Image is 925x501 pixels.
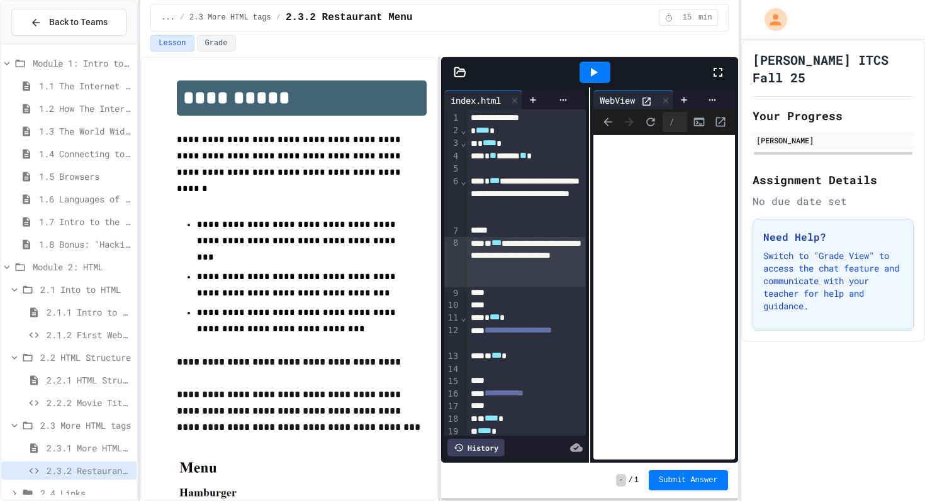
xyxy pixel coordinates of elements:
span: 2.2.2 Movie Title [47,396,132,409]
div: [PERSON_NAME] [756,135,910,146]
span: 2.3.2 Restaurant Menu [286,10,413,25]
button: Refresh [641,113,660,131]
div: 16 [444,388,460,400]
span: 1.7 Intro to the Web Review [39,215,132,228]
div: History [447,439,505,456]
span: 1 [634,475,639,485]
h2: Your Progress [753,107,914,124]
div: 6 [444,175,460,225]
h3: Need Help? [763,229,903,245]
div: 13 [444,350,460,363]
h2: Assignment Details [753,171,914,189]
div: 11 [444,312,460,324]
div: 2 [444,124,460,137]
div: WebView [593,94,641,107]
span: Back [598,113,617,131]
span: 2.1.1 Intro to HTML [47,306,132,319]
span: Fold line [460,125,466,135]
button: Back to Teams [11,9,126,36]
div: 14 [444,363,460,376]
span: Forward [620,113,639,131]
div: 4 [444,150,460,163]
span: 1.6 Languages of the Web [39,192,132,206]
iframe: Web Preview [593,135,735,460]
div: 12 [444,324,460,350]
div: 15 [444,375,460,388]
span: 2.3 More HTML tags [189,13,271,23]
div: 19 [444,426,460,438]
span: - [616,474,625,487]
span: Fold line [460,312,466,322]
button: Lesson [150,35,194,52]
div: 8 [444,237,460,287]
span: 1.1 The Internet and its Impact on Society [39,79,132,92]
span: Back to Teams [49,16,108,29]
span: 1.3 The World Wide Web [39,124,132,138]
p: Switch to "Grade View" to access the chat feature and communicate with your teacher for help and ... [763,250,903,312]
span: 1.8 Bonus: "Hacking" The Web [39,238,132,251]
div: / [663,112,687,132]
span: / [276,13,281,23]
div: 7 [444,225,460,238]
span: ... [161,13,175,23]
div: index.html [444,91,523,109]
div: 9 [444,287,460,300]
span: 2.3.1 More HTML Tags [47,441,132,454]
button: Submit Answer [649,470,728,490]
div: 3 [444,137,460,150]
div: 18 [444,413,460,426]
div: 1 [444,112,460,124]
div: No due date set [753,194,914,209]
span: 1.4 Connecting to a Website [39,147,132,160]
div: index.html [444,94,507,107]
div: 10 [444,299,460,312]
div: 5 [444,163,460,175]
span: 2.2 HTML Structure [40,351,132,364]
div: WebView [593,91,674,109]
button: Open in new tab [711,113,730,131]
span: 1.2 How The Internet Works [39,102,132,115]
span: Module 1: Intro to the Web [33,57,132,70]
span: / [180,13,184,23]
span: 2.4 Links [40,487,132,500]
span: 2.1 Into to HTML [40,283,132,296]
span: 2.1.2 First Webpage [47,328,132,341]
span: min [698,13,712,23]
span: / [629,475,633,485]
span: Submit Answer [659,475,718,485]
span: Module 2: HTML [33,260,132,273]
span: 1.5 Browsers [39,170,132,183]
span: 2.3.2 Restaurant Menu [47,464,132,477]
button: Grade [197,35,236,52]
span: 15 [677,13,697,23]
span: 2.2.1 HTML Structure [47,373,132,387]
button: Console [690,113,709,131]
span: Fold line [460,176,466,186]
span: 2.3 More HTML tags [40,419,132,432]
h1: [PERSON_NAME] ITCS Fall 25 [753,51,914,86]
div: 17 [444,400,460,413]
div: My Account [751,5,790,34]
span: Fold line [460,138,466,148]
